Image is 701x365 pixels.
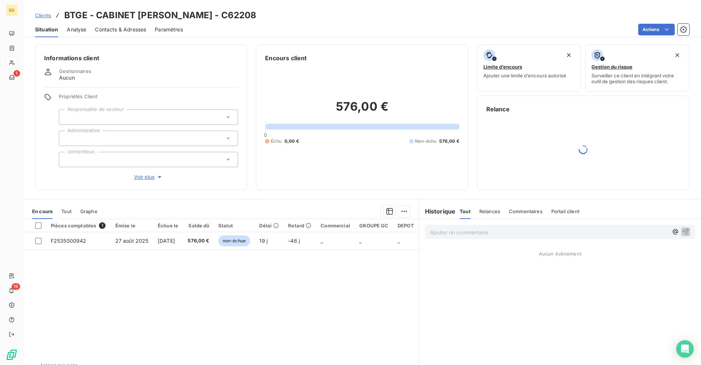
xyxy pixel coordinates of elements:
[155,26,183,33] span: Paramètres
[265,99,459,121] h2: 576,00 €
[439,138,459,145] span: 576,00 €
[35,12,51,18] span: Clients
[591,64,632,70] span: Gestion du risque
[95,26,146,33] span: Contacts & Adresses
[419,207,456,216] h6: Historique
[59,68,91,74] span: Gestionnaires
[398,238,400,244] span: _
[585,45,689,91] button: Gestion du risqueSurveiller ce client en intégrant votre outil de gestion des risques client.
[539,251,581,257] span: Aucun évènement
[218,235,250,246] span: non-échue
[59,74,75,81] span: Aucun
[321,223,350,228] div: Commercial
[59,93,238,104] span: Propriétés Client
[65,156,71,163] input: Ajouter une valeur
[158,238,175,244] span: [DATE]
[483,64,522,70] span: Limite d’encours
[67,26,86,33] span: Analyse
[14,70,20,77] span: 1
[271,138,281,145] span: Échu
[35,12,51,19] a: Clients
[51,238,87,244] span: F2535000942
[591,73,683,84] span: Surveiller ce client en intégrant votre outil de gestion des risques client.
[638,24,675,35] button: Actions
[59,173,238,181] button: Voir plus
[509,208,543,214] span: Commentaires
[51,222,107,229] div: Pièces comptables
[284,138,299,145] span: 0,00 €
[65,114,71,120] input: Ajouter une valeur
[64,9,257,22] h3: BTGE - CABINET [PERSON_NAME] - C62208
[264,132,267,138] span: 0
[115,223,149,228] div: Émise le
[259,238,268,244] span: 19 j
[80,208,97,214] span: Graphe
[218,223,251,228] div: Statut
[6,349,18,361] img: Logo LeanPay
[158,223,179,228] div: Échue le
[187,223,209,228] div: Solde dû
[288,238,300,244] span: -46 j
[460,208,471,214] span: Tout
[359,238,361,244] span: _
[32,208,53,214] span: En cours
[65,135,71,142] input: Ajouter une valeur
[265,54,307,62] h6: Encours client
[134,173,163,181] span: Voir plus
[359,223,389,228] div: GROUPE GC
[44,54,238,62] h6: Informations client
[6,4,18,16] div: SO
[99,222,106,229] span: 1
[551,208,579,214] span: Portail client
[61,208,72,214] span: Tout
[486,105,680,114] h6: Relance
[321,238,323,244] span: _
[483,73,566,78] span: Ajouter une limite d’encours autorisé
[259,223,279,228] div: Délai
[12,283,20,290] span: 19
[477,45,581,91] button: Limite d’encoursAjouter une limite d’encours autorisé
[415,138,436,145] span: Non-échu
[35,26,58,33] span: Situation
[115,238,149,244] span: 27 août 2025
[187,237,209,245] span: 576,00 €
[676,340,694,358] div: Open Intercom Messenger
[288,223,312,228] div: Retard
[398,223,414,228] div: DEPOT
[479,208,500,214] span: Relances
